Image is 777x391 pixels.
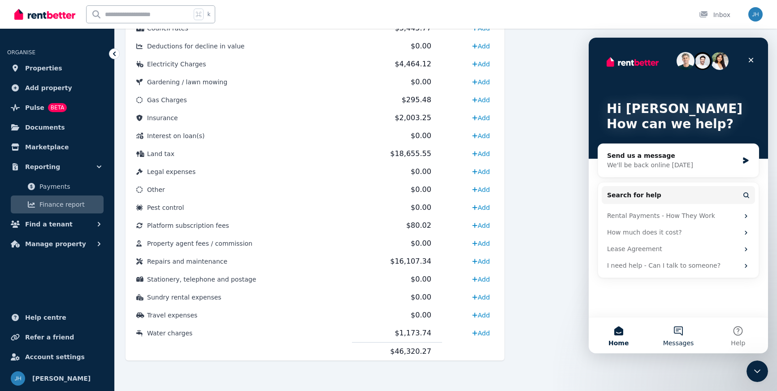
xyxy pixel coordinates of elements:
span: [PERSON_NAME] [32,373,91,384]
span: $295.48 [402,96,431,104]
span: ORGANISE [7,49,35,56]
span: $80.02 [406,221,431,230]
a: Add [469,218,493,233]
a: Add [469,93,493,107]
span: $18,655.55 [390,149,431,158]
span: $0.00 [411,167,431,176]
button: Find a tenant [7,215,107,233]
span: Water charges [147,330,192,337]
span: Gas Charges [147,96,187,104]
span: $16,107.34 [390,257,431,265]
span: Travel expenses [147,312,197,319]
a: Help centre [7,308,107,326]
a: Add [469,272,493,287]
div: Inbox [699,10,730,19]
span: Find a tenant [25,219,73,230]
span: $0.00 [411,42,431,50]
span: Electricity Charges [147,61,206,68]
a: Add [469,326,493,340]
a: Add [469,200,493,215]
span: Gardening / lawn mowing [147,78,227,86]
span: Payments [39,181,100,192]
span: $0.00 [411,203,431,212]
span: $0.00 [411,293,431,301]
span: Property agent fees / commission [147,240,252,247]
span: Properties [25,63,62,74]
span: BETA [48,103,67,112]
a: Add [469,236,493,251]
span: $0.00 [411,275,431,283]
span: $2,003.25 [395,113,431,122]
a: PulseBETA [7,99,107,117]
span: Refer a friend [25,332,74,343]
a: Add [469,182,493,197]
a: Add [469,39,493,53]
a: Refer a friend [7,328,107,346]
a: Properties [7,59,107,77]
img: Jason Harker [11,371,25,386]
button: Manage property [7,235,107,253]
span: $1,173.74 [395,329,431,337]
span: Help centre [25,312,66,323]
span: Pulse [25,102,44,113]
a: Add [469,254,493,269]
span: Finance report [39,199,100,210]
span: k [207,11,210,18]
span: Legal expenses [147,168,195,175]
span: $4,464.12 [395,60,431,68]
a: Add [469,308,493,322]
img: Jason Harker [748,7,763,22]
a: Payments [11,178,104,195]
iframe: Intercom live chat [747,361,768,382]
span: Platform subscription fees [147,222,229,229]
span: Add property [25,83,72,93]
a: Add [469,147,493,161]
a: Add [469,75,493,89]
a: Account settings [7,348,107,366]
a: Documents [7,118,107,136]
iframe: Intercom live chat [589,38,768,353]
img: RentBetter [14,8,75,21]
span: Repairs and maintenance [147,258,227,265]
span: Reporting [25,161,60,172]
span: Account settings [25,352,85,362]
span: $0.00 [411,185,431,194]
span: Other [147,186,165,193]
span: $0.00 [411,311,431,319]
span: Insurance [147,114,178,122]
a: Marketplace [7,138,107,156]
span: $0.00 [411,131,431,140]
span: Interest on loan(s) [147,132,204,139]
a: Add [469,290,493,304]
a: Add [469,57,493,71]
span: $0.00 [411,239,431,248]
a: Finance report [11,195,104,213]
a: Add [469,165,493,179]
button: Reporting [7,158,107,176]
a: Add property [7,79,107,97]
span: Deductions for decline in value [147,43,244,50]
span: Documents [25,122,65,133]
a: Add [469,111,493,125]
